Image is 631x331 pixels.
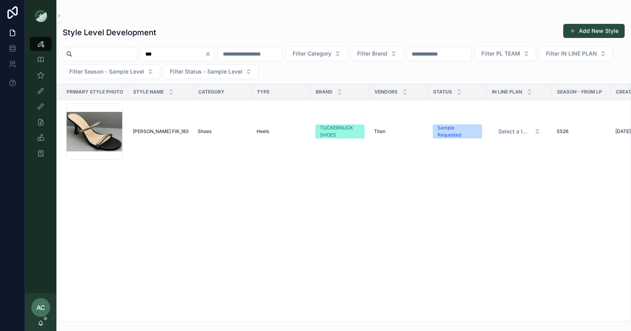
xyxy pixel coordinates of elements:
span: SS26 [557,128,568,135]
h1: Style Level Development [63,27,156,38]
button: Select Button [163,64,259,79]
span: Vendors [374,89,398,95]
div: Sample Requested [438,124,477,139]
span: IN LINE PLAN [492,89,522,95]
button: Select Button [63,64,160,79]
span: AC [36,303,45,312]
a: Titan [374,128,423,135]
button: Select Button [351,46,403,61]
span: Filter IN LINE PLAN [546,50,597,58]
div: TUCKERNUCK SHOES [320,124,360,139]
span: Select a IN LINE PLAN [498,128,531,135]
button: Add New Style [563,24,625,38]
span: Filter Brand [357,50,387,58]
span: Type [257,89,269,95]
a: TUCKERNUCK SHOES [315,124,365,139]
span: Brand [316,89,333,95]
span: Season - From LP [557,89,602,95]
span: Filter PL TEAM [481,50,520,58]
span: Titan [374,128,385,135]
a: Shoes [198,128,247,135]
button: Select Button [539,46,613,61]
span: Shoes [198,128,212,135]
span: Style Name [133,89,164,95]
div: scrollable content [25,31,56,171]
a: Sample Requested [433,124,482,139]
span: Filter Status - Sample Level [170,68,242,76]
button: Clear [205,51,214,57]
button: Select Button [286,46,347,61]
span: Heels [257,128,269,135]
a: SS26 [557,128,606,135]
a: Heels [257,128,306,135]
a: Select Button [492,124,547,139]
a: [PERSON_NAME] FW_183 [133,128,188,135]
span: Filter Category [293,50,331,58]
span: Filter Season - Sample Level [69,68,144,76]
img: App logo [34,9,47,22]
button: Select Button [475,46,536,61]
button: Select Button [492,124,547,139]
span: Status [433,89,452,95]
span: Category [198,89,224,95]
span: Primary Style Photo [67,89,123,95]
